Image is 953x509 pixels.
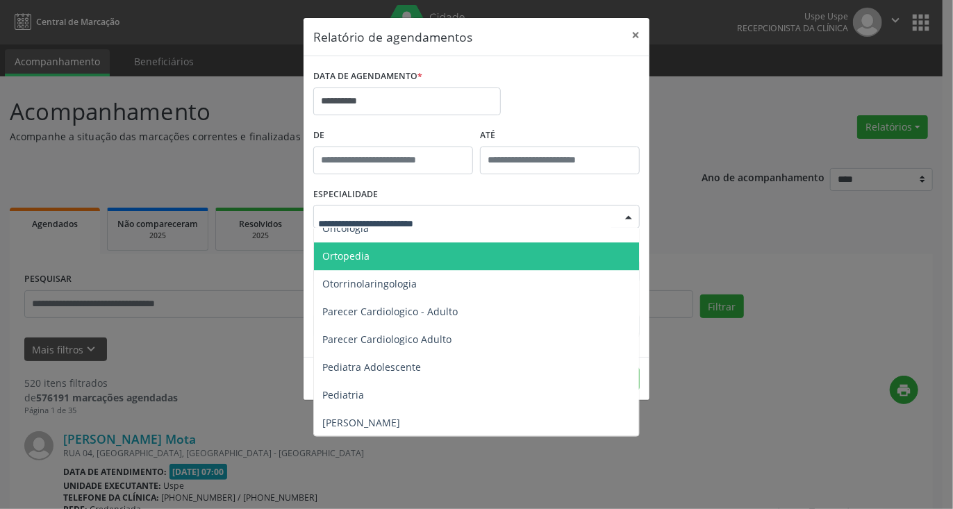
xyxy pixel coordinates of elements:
[322,333,451,346] span: Parecer Cardiologico Adulto
[322,249,370,262] span: Ortopedia
[322,222,369,235] span: Oncologia
[322,388,364,401] span: Pediatria
[322,360,421,374] span: Pediatra Adolescente
[322,305,458,318] span: Parecer Cardiologico - Adulto
[322,416,400,429] span: [PERSON_NAME]
[313,125,473,147] label: De
[313,184,378,206] label: ESPECIALIDADE
[622,18,649,52] button: Close
[313,66,422,87] label: DATA DE AGENDAMENTO
[322,277,417,290] span: Otorrinolaringologia
[480,125,640,147] label: ATÉ
[313,28,472,46] h5: Relatório de agendamentos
